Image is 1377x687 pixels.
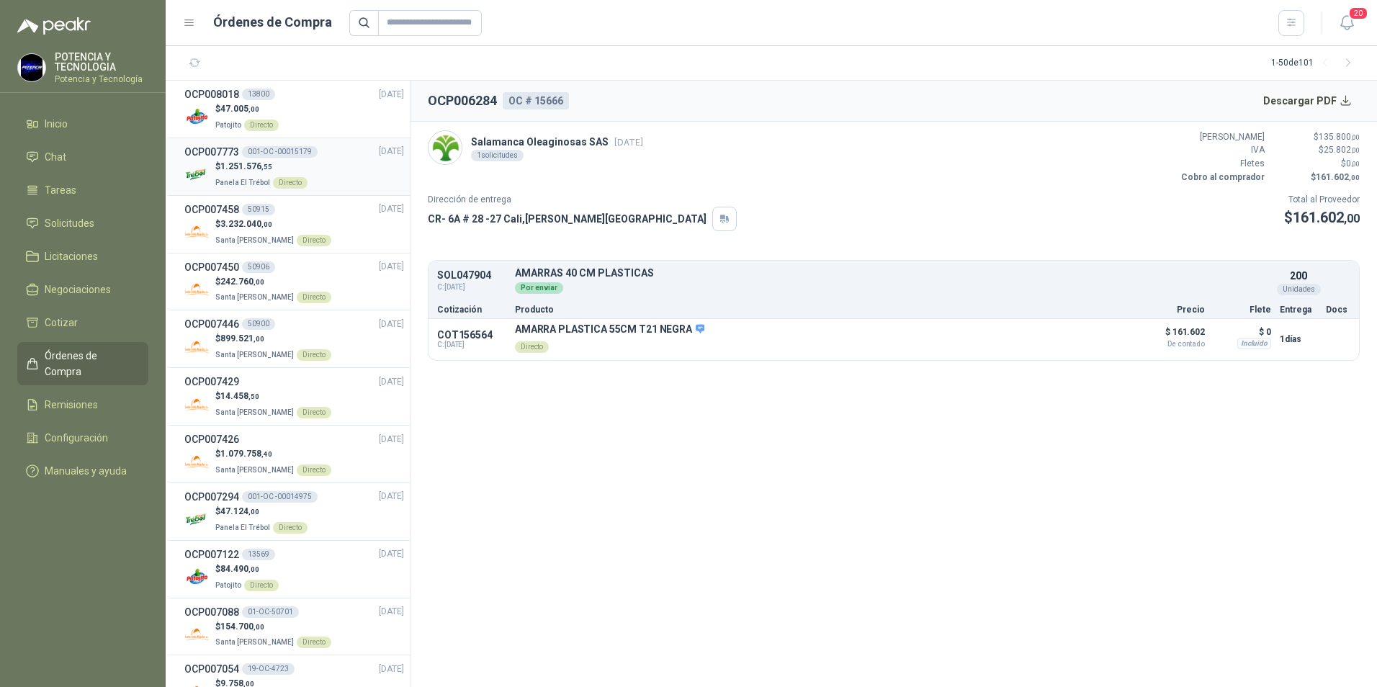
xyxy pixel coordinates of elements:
[215,293,294,301] span: Santa [PERSON_NAME]
[45,182,76,198] span: Tareas
[220,104,259,114] span: 47.005
[1237,338,1271,349] div: Incluido
[1277,284,1321,295] div: Unidades
[184,202,404,247] a: OCP00745850915[DATE] Company Logo$3.232.040,00Santa [PERSON_NAME]Directo
[1255,86,1360,115] button: Descargar PDF
[1280,331,1317,348] p: 1 días
[515,323,704,336] p: AMARRA PLASTICA 55CM T21 NEGRA
[379,202,404,216] span: [DATE]
[215,275,331,289] p: $
[379,88,404,102] span: [DATE]
[242,318,275,330] div: 50900
[220,506,259,516] span: 47.124
[1351,133,1360,141] span: ,00
[184,431,239,447] h3: OCP007426
[1284,193,1360,207] p: Total al Proveedor
[215,505,308,518] p: $
[45,463,127,479] span: Manuales y ayuda
[437,329,506,341] p: COT156564
[215,179,270,187] span: Panela El Trébol
[1133,323,1205,348] p: $ 161.602
[55,52,148,72] p: POTENCIA Y TECNOLOGIA
[215,160,308,174] p: $
[1273,143,1360,157] p: $
[515,341,549,353] div: Directo
[471,150,524,161] div: 1 solicitudes
[242,204,275,215] div: 50915
[215,524,270,531] span: Panela El Trébol
[244,120,279,131] div: Directo
[184,565,210,590] img: Company Logo
[215,390,331,403] p: $
[242,491,318,503] div: 001-OC -00014975
[184,277,210,302] img: Company Logo
[215,332,331,346] p: $
[184,86,404,132] a: OCP00801813800[DATE] Company Logo$47.005,00PatojitoDirecto
[215,121,241,129] span: Patojito
[220,564,259,574] span: 84.490
[1178,130,1265,144] p: [PERSON_NAME]
[1346,158,1360,169] span: 0
[45,215,94,231] span: Solicitudes
[242,146,318,158] div: 001-OC -00015179
[273,177,308,189] div: Directo
[184,86,239,102] h3: OCP008018
[471,134,643,150] p: Salamanca Oleaginosas SAS
[1319,132,1360,142] span: 135.800
[1178,157,1265,171] p: Fletes
[17,210,148,237] a: Solicitudes
[45,248,98,264] span: Licitaciones
[184,334,210,359] img: Company Logo
[261,450,272,458] span: ,40
[1273,130,1360,144] p: $
[215,581,241,589] span: Patojito
[379,433,404,446] span: [DATE]
[297,637,331,648] div: Directo
[254,623,264,631] span: ,00
[17,143,148,171] a: Chat
[379,145,404,158] span: [DATE]
[184,661,239,677] h3: OCP007054
[273,522,308,534] div: Directo
[184,489,404,534] a: OCP007294001-OC -00014975[DATE] Company Logo$47.124,00Panela El TrébolDirecto
[515,282,563,294] div: Por enviar
[215,562,279,576] p: $
[1214,305,1271,314] p: Flete
[297,407,331,418] div: Directo
[428,211,707,227] p: CR- 6A # 28 -27 Cali , [PERSON_NAME][GEOGRAPHIC_DATA]
[184,604,404,650] a: OCP00708801-OC-50701[DATE] Company Logo$154.700,00Santa [PERSON_NAME]Directo
[379,318,404,331] span: [DATE]
[45,315,78,331] span: Cotizar
[184,162,210,187] img: Company Logo
[379,663,404,676] span: [DATE]
[215,638,294,646] span: Santa [PERSON_NAME]
[1178,143,1265,157] p: IVA
[184,547,239,562] h3: OCP007122
[242,261,275,273] div: 50906
[184,507,210,532] img: Company Logo
[17,309,148,336] a: Cotizar
[1284,207,1360,229] p: $
[1273,171,1360,184] p: $
[1324,145,1360,155] span: 25.802
[184,431,404,477] a: OCP007426[DATE] Company Logo$1.079.758,40Santa [PERSON_NAME]Directo
[379,490,404,503] span: [DATE]
[184,220,210,245] img: Company Logo
[437,282,506,293] span: C: [DATE]
[17,176,148,204] a: Tareas
[184,202,239,217] h3: OCP007458
[1280,305,1317,314] p: Entrega
[297,235,331,246] div: Directo
[1334,10,1360,36] button: 20
[17,391,148,418] a: Remisiones
[220,333,264,343] span: 899.521
[379,375,404,389] span: [DATE]
[1326,305,1350,314] p: Docs
[184,316,404,362] a: OCP00744650900[DATE] Company Logo$899.521,00Santa [PERSON_NAME]Directo
[184,259,239,275] h3: OCP007450
[17,342,148,385] a: Órdenes de Compra
[184,622,210,647] img: Company Logo
[17,110,148,138] a: Inicio
[614,137,643,148] span: [DATE]
[184,449,210,475] img: Company Logo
